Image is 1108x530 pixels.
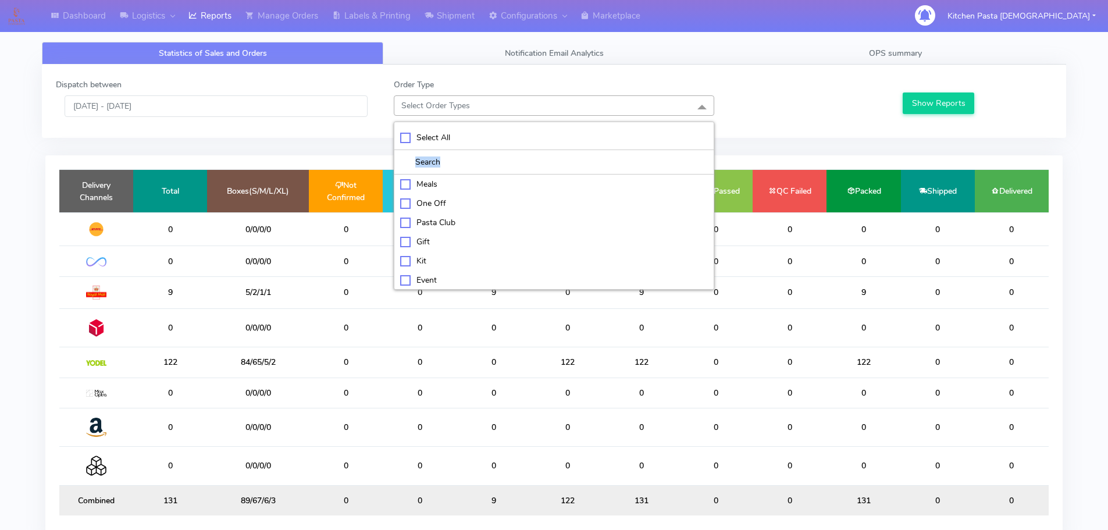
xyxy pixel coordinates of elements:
[975,246,1049,276] td: 0
[133,276,207,308] td: 9
[207,276,309,308] td: 5/2/1/1
[605,408,679,446] td: 0
[133,408,207,446] td: 0
[826,485,900,515] td: 131
[975,408,1049,446] td: 0
[133,447,207,485] td: 0
[901,485,975,515] td: 0
[679,447,753,485] td: 0
[826,447,900,485] td: 0
[133,485,207,515] td: 131
[86,360,106,366] img: Yodel
[826,276,900,308] td: 9
[901,447,975,485] td: 0
[383,347,457,378] td: 0
[869,48,922,59] span: OPS summary
[400,131,708,144] div: Select All
[679,246,753,276] td: 0
[207,485,309,515] td: 89/67/6/3
[400,178,708,190] div: Meals
[457,347,530,378] td: 0
[207,347,309,378] td: 84/65/5/2
[679,408,753,446] td: 0
[457,485,530,515] td: 9
[86,417,106,437] img: Amazon
[753,276,826,308] td: 0
[826,347,900,378] td: 122
[42,42,1066,65] ul: Tabs
[901,212,975,246] td: 0
[86,286,106,300] img: Royal Mail
[86,257,106,267] img: OnFleet
[753,170,826,212] td: QC Failed
[753,485,826,515] td: 0
[383,212,457,246] td: 0
[457,308,530,347] td: 0
[394,79,434,91] label: Order Type
[826,246,900,276] td: 0
[826,308,900,347] td: 0
[679,308,753,347] td: 0
[207,378,309,408] td: 0/0/0/0
[207,212,309,246] td: 0/0/0/0
[753,447,826,485] td: 0
[133,246,207,276] td: 0
[531,408,605,446] td: 0
[400,255,708,267] div: Kit
[975,347,1049,378] td: 0
[753,347,826,378] td: 0
[309,447,383,485] td: 0
[400,274,708,286] div: Event
[309,485,383,515] td: 0
[86,222,106,237] img: DHL
[133,170,207,212] td: Total
[133,378,207,408] td: 0
[309,378,383,408] td: 0
[159,48,267,59] span: Statistics of Sales and Orders
[901,246,975,276] td: 0
[679,276,753,308] td: 0
[605,347,679,378] td: 122
[309,246,383,276] td: 0
[133,308,207,347] td: 0
[826,408,900,446] td: 0
[207,308,309,347] td: 0/0/0/0
[133,212,207,246] td: 0
[383,276,457,308] td: 0
[901,276,975,308] td: 0
[531,276,605,308] td: 0
[605,485,679,515] td: 131
[309,408,383,446] td: 0
[133,347,207,378] td: 122
[309,212,383,246] td: 0
[605,378,679,408] td: 0
[679,485,753,515] td: 0
[975,378,1049,408] td: 0
[207,170,309,212] td: Boxes(S/M/L/XL)
[826,212,900,246] td: 0
[975,276,1049,308] td: 0
[207,408,309,446] td: 0/0/0/0
[975,485,1049,515] td: 0
[531,308,605,347] td: 0
[753,212,826,246] td: 0
[901,308,975,347] td: 0
[86,456,106,476] img: Collection
[383,170,457,212] td: Confirmed
[457,447,530,485] td: 0
[753,308,826,347] td: 0
[457,276,530,308] td: 9
[383,408,457,446] td: 0
[65,95,368,117] input: Pick the Daterange
[309,170,383,212] td: Not Confirmed
[605,447,679,485] td: 0
[207,246,309,276] td: 0/0/0/0
[939,4,1105,28] button: Kitchen Pasta [DEMOGRAPHIC_DATA]
[679,347,753,378] td: 0
[975,308,1049,347] td: 0
[86,318,106,338] img: DPD
[400,236,708,248] div: Gift
[753,408,826,446] td: 0
[383,308,457,347] td: 0
[457,378,530,408] td: 0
